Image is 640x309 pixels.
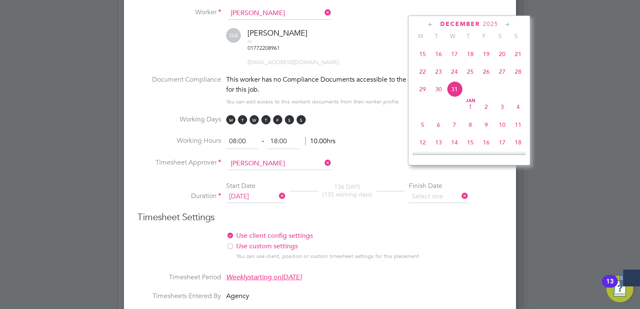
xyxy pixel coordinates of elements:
[305,137,335,145] span: 10.00hrs
[428,32,444,40] span: T
[413,32,428,40] span: M
[462,134,478,150] span: 15
[226,115,235,124] span: M
[478,46,494,62] span: 19
[431,64,446,80] span: 23
[510,99,526,115] span: 4
[462,99,478,115] span: 1
[431,81,446,97] span: 30
[137,292,221,301] label: Timesheets Entered By
[510,64,526,80] span: 28
[446,64,462,80] span: 24
[446,46,462,62] span: 17
[415,64,431,80] span: 22
[508,32,524,40] span: S
[137,158,221,167] label: Timesheet Approver
[226,134,258,149] input: 08:00
[415,117,431,133] span: 5
[248,38,254,45] span: m:
[137,192,221,201] label: Duration
[228,7,331,20] input: Search for...
[137,8,221,17] label: Worker
[462,117,478,133] span: 8
[440,21,480,28] span: December
[494,134,510,150] span: 17
[137,115,221,124] label: Working Days
[226,232,434,240] label: Use client config settings
[446,134,462,150] span: 14
[137,136,221,145] label: Working Hours
[478,64,494,80] span: 26
[137,211,503,224] h3: Timesheet Settings
[476,32,492,40] span: F
[409,191,468,203] input: Select one
[460,32,476,40] span: T
[273,115,282,124] span: F
[137,75,221,105] label: Document Compliance
[318,183,377,198] div: 136 DAYS
[510,117,526,133] span: 11
[226,75,503,95] div: This worker has no Compliance Documents accessible to the End Hirer and might not qualify for thi...
[444,32,460,40] span: W
[494,46,510,62] span: 20
[226,242,434,251] label: Use custom settings
[281,273,302,281] em: [DATE]
[431,46,446,62] span: 16
[250,115,259,124] span: W
[510,134,526,150] span: 18
[226,273,302,281] span: starting on
[431,134,446,150] span: 13
[236,253,440,260] div: You can use client, position or custom timesheet settings for this placement.
[226,97,400,107] div: You can edit access to this worker’s documents from their worker profile.
[431,117,446,133] span: 6
[261,115,271,124] span: T
[462,46,478,62] span: 18
[323,191,372,198] span: (135 working days)
[446,81,462,97] span: 31
[462,99,478,103] span: Jan
[260,137,266,145] span: ‐
[226,292,249,300] span: Agency
[415,134,431,150] span: 12
[446,117,462,133] span: 7
[226,28,241,43] span: OA
[606,276,633,302] button: Open Resource Center, 13 new notifications
[510,46,526,62] span: 21
[226,191,286,203] input: Select one
[478,99,494,115] span: 2
[226,273,248,281] em: Weekly
[267,134,299,149] input: 17:00
[226,182,286,191] div: Start Date
[285,115,294,124] span: S
[415,46,431,62] span: 15
[248,59,339,66] span: [EMAIL_ADDRESS][DOMAIN_NAME]
[137,273,221,282] label: Timesheet Period
[478,117,494,133] span: 9
[415,81,431,97] span: 29
[492,32,508,40] span: S
[462,64,478,80] span: 25
[297,115,306,124] span: S
[238,115,247,124] span: T
[483,21,498,28] span: 2025
[494,99,510,115] span: 3
[409,182,468,191] div: Finish Date
[228,157,331,170] input: Search for...
[494,64,510,80] span: 27
[494,117,510,133] span: 10
[478,134,494,150] span: 16
[606,281,614,292] div: 13
[248,44,280,51] a: Call via 8x8
[248,28,307,38] span: [PERSON_NAME]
